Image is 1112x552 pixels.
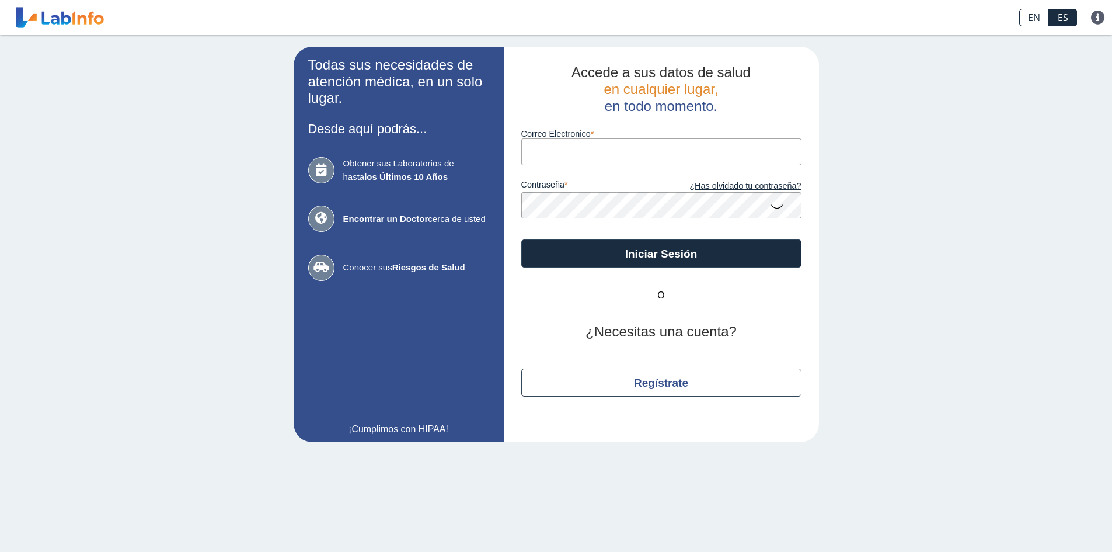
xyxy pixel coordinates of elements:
[521,324,801,341] h2: ¿Necesitas una cuenta?
[343,213,489,226] span: cerca de usted
[661,180,801,193] a: ¿Has olvidado tu contraseña?
[364,172,448,182] b: los Últimos 10 Años
[308,422,489,436] a: ¡Cumplimos con HIPAA!
[308,57,489,107] h2: Todas sus necesidades de atención médica, en un solo lugar.
[521,180,661,193] label: contraseña
[392,262,465,272] b: Riesgos de Salud
[605,98,717,114] span: en todo momento.
[626,289,696,303] span: O
[1049,9,1077,26] a: ES
[521,129,801,138] label: Correo Electronico
[308,121,489,136] h3: Desde aquí podrás...
[571,64,751,80] span: Accede a sus datos de salud
[521,369,801,397] button: Regístrate
[521,239,801,268] button: Iniciar Sesión
[1008,506,1099,539] iframe: Help widget launcher
[343,214,428,224] b: Encontrar un Doctor
[343,157,489,183] span: Obtener sus Laboratorios de hasta
[604,81,718,97] span: en cualquier lugar,
[1019,9,1049,26] a: EN
[343,261,489,275] span: Conocer sus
